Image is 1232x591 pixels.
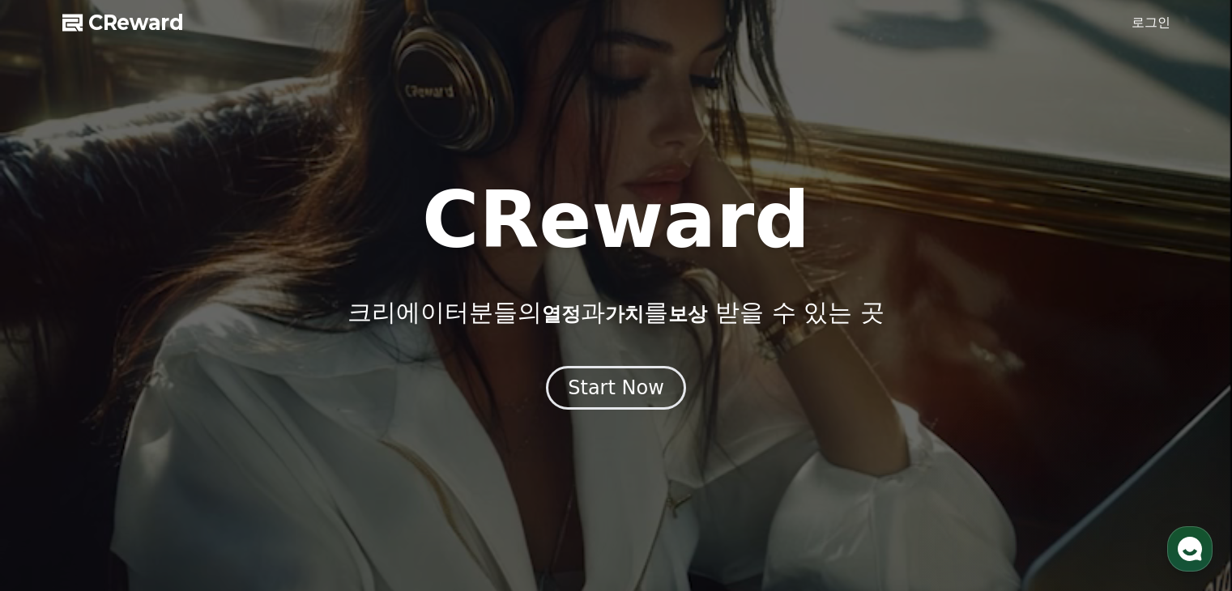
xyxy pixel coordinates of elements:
[88,10,184,36] span: CReward
[62,10,184,36] a: CReward
[605,303,644,325] span: 가치
[542,303,581,325] span: 열정
[568,375,664,401] div: Start Now
[347,298,884,327] p: 크리에이터분들의 과 를 받을 수 있는 곳
[422,181,810,259] h1: CReward
[1132,13,1170,32] a: 로그인
[668,303,707,325] span: 보상
[546,366,686,410] button: Start Now
[546,382,686,398] a: Start Now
